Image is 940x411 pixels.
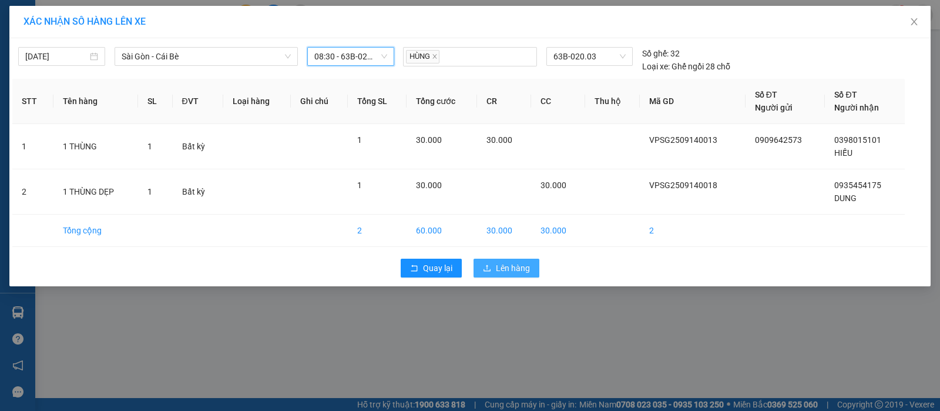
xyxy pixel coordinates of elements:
span: down [284,53,291,60]
th: ĐVT [173,79,223,124]
span: Người nhận [834,103,879,112]
span: 30.000 [416,181,442,190]
td: 2 [12,169,53,215]
span: rollback [410,264,418,273]
span: XÁC NHẬN SỐ HÀNG LÊN XE [23,16,146,27]
th: Tổng SL [348,79,407,124]
span: 0935454175 [834,181,881,190]
th: Thu hộ [585,79,640,124]
button: Close [898,6,931,39]
th: SL [138,79,172,124]
button: uploadLên hàng [474,259,539,278]
th: Mã GD [640,79,745,124]
span: close [909,17,919,26]
span: 30.000 [416,135,442,145]
span: close [432,54,438,59]
span: HIẾU [834,148,852,158]
span: VPSG2509140013 [649,135,717,145]
span: HÙNG [406,50,439,64]
td: 1 [12,124,53,169]
th: Tên hàng [53,79,138,124]
td: 2 [640,215,745,247]
div: 32 [642,47,680,60]
td: 60.000 [407,215,477,247]
span: 1 [357,135,362,145]
td: 1 THÙNG DẸP [53,169,138,215]
span: 1 [147,142,152,151]
td: 1 THÙNG [53,124,138,169]
span: 1 [357,181,362,190]
td: 30.000 [531,215,585,247]
th: STT [12,79,53,124]
span: Sài Gòn - Cái Bè [122,48,291,65]
input: 14/09/2025 [25,50,88,63]
span: Người gửi [755,103,793,112]
span: DUNG [834,193,857,203]
div: Ghế ngồi 28 chỗ [642,60,730,73]
td: 2 [348,215,407,247]
span: Số ĐT [834,90,857,99]
span: VPSG2509140018 [649,181,717,190]
td: Bất kỳ [173,124,223,169]
span: 30.000 [486,135,512,145]
span: Loại xe: [642,60,670,73]
span: Số ĐT [755,90,777,99]
th: CR [477,79,531,124]
span: Số ghế: [642,47,669,60]
span: 08:30 - 63B-020.03 [314,48,387,65]
th: Tổng cước [407,79,477,124]
span: 0909642573 [755,135,802,145]
span: upload [483,264,491,273]
button: rollbackQuay lại [401,259,462,278]
td: Tổng cộng [53,215,138,247]
span: Quay lại [423,262,452,275]
th: Loại hàng [223,79,291,124]
span: 0398015101 [834,135,881,145]
span: 1 [147,187,152,196]
td: Bất kỳ [173,169,223,215]
td: 30.000 [477,215,531,247]
span: Lên hàng [496,262,530,275]
span: 63B-020.03 [553,48,626,65]
span: 30.000 [540,181,566,190]
th: CC [531,79,585,124]
th: Ghi chú [291,79,348,124]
